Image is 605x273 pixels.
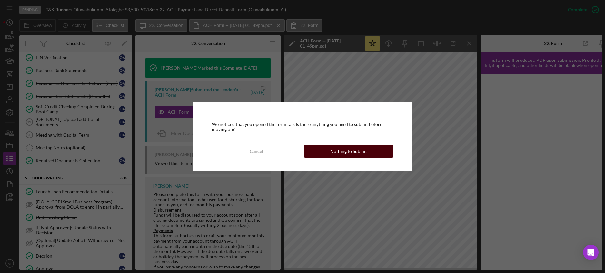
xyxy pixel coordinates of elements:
[304,145,393,158] button: Nothing to Submit
[212,145,301,158] button: Cancel
[250,145,263,158] div: Cancel
[212,122,393,132] div: We noticed that you opened the form tab. Is there anything you need to submit before moving on?
[583,245,599,260] div: Open Intercom Messenger
[330,145,367,158] div: Nothing to Submit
